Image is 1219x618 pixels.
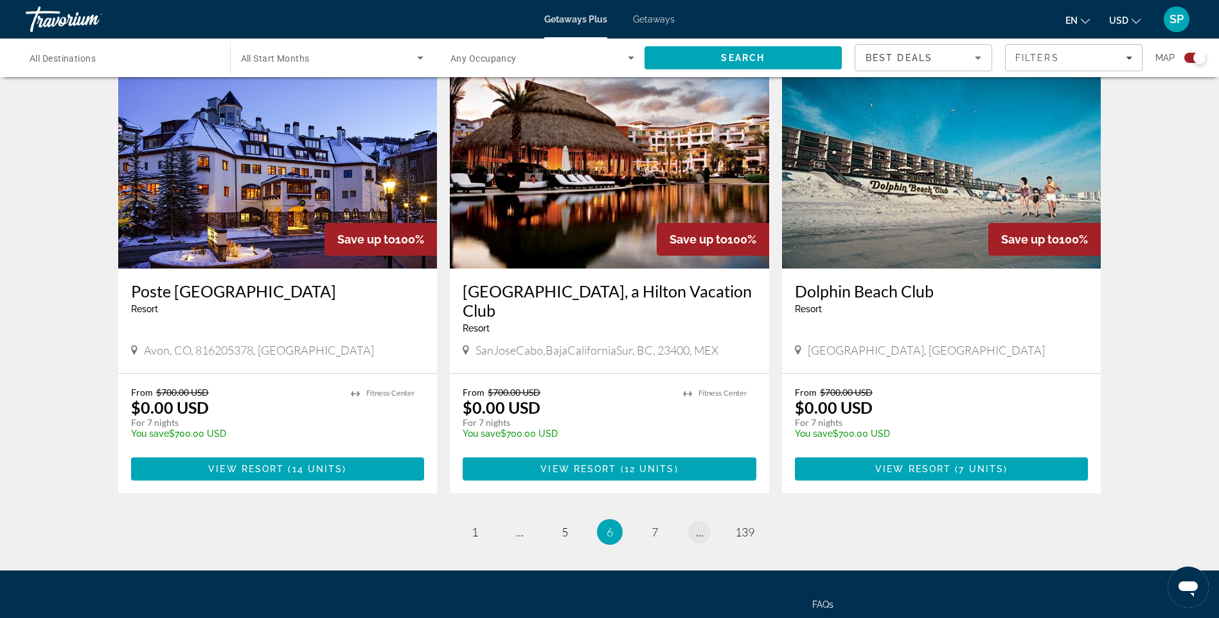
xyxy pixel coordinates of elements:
[633,14,675,24] a: Getaways
[325,223,437,256] div: 100%
[1160,6,1193,33] button: User Menu
[366,389,414,398] span: Fitness Center
[131,398,209,417] p: $0.00 USD
[795,428,1076,439] p: $700.00 USD
[241,53,310,64] span: All Start Months
[1170,13,1184,26] span: SP
[562,525,568,539] span: 5
[866,50,981,66] mat-select: Sort by
[625,464,675,474] span: 12 units
[30,53,96,64] span: All Destinations
[450,63,769,269] img: Cabo Azul, a Hilton Vacation Club
[1109,15,1128,26] span: USD
[795,428,833,439] span: You save
[131,428,339,439] p: $700.00 USD
[657,223,769,256] div: 100%
[795,457,1089,481] button: View Resort(7 units)
[1065,15,1078,26] span: en
[645,46,842,69] button: Search
[208,464,284,474] span: View Resort
[450,53,517,64] span: Any Occupancy
[540,464,616,474] span: View Resort
[337,233,395,246] span: Save up to
[1109,11,1141,30] button: Change currency
[131,428,169,439] span: You save
[544,14,607,24] a: Getaways Plus
[156,387,209,398] span: $700.00 USD
[875,464,951,474] span: View Resort
[795,304,822,314] span: Resort
[866,53,932,63] span: Best Deals
[820,387,873,398] span: $700.00 USD
[795,398,873,417] p: $0.00 USD
[1155,49,1175,67] span: Map
[782,63,1101,269] img: Dolphin Beach Club
[463,457,756,481] button: View Resort(12 units)
[284,464,346,474] span: ( )
[795,281,1089,301] a: Dolphin Beach Club
[463,398,540,417] p: $0.00 USD
[959,464,1004,474] span: 7 units
[951,464,1008,474] span: ( )
[476,343,718,357] span: SanJoseCabo,BajaCaliforniaSur, BC, 23400, MEX
[30,51,213,66] input: Select destination
[607,525,613,539] span: 6
[463,281,756,320] a: [GEOGRAPHIC_DATA], a Hilton Vacation Club
[1005,44,1143,71] button: Filters
[616,464,678,474] span: ( )
[463,387,485,398] span: From
[131,417,339,428] p: For 7 nights
[795,417,1076,428] p: For 7 nights
[1015,53,1059,63] span: Filters
[1065,11,1090,30] button: Change language
[670,233,727,246] span: Save up to
[118,519,1101,545] nav: Pagination
[463,428,501,439] span: You save
[488,387,540,398] span: $700.00 USD
[721,53,765,63] span: Search
[698,389,747,398] span: Fitness Center
[26,3,154,36] a: Travorium
[795,387,817,398] span: From
[118,63,438,269] img: Poste Montane Lodge
[131,387,153,398] span: From
[1168,567,1209,608] iframe: Button to launch messaging window
[131,457,425,481] button: View Resort(14 units)
[808,343,1045,357] span: [GEOGRAPHIC_DATA], [GEOGRAPHIC_DATA]
[144,343,374,357] span: Avon, CO, 816205378, [GEOGRAPHIC_DATA]
[292,464,343,474] span: 14 units
[516,525,524,539] span: ...
[463,323,490,333] span: Resort
[812,599,833,610] a: FAQs
[472,525,478,539] span: 1
[652,525,658,539] span: 7
[735,525,754,539] span: 139
[131,304,158,314] span: Resort
[696,525,704,539] span: ...
[1001,233,1059,246] span: Save up to
[463,417,670,428] p: For 7 nights
[988,223,1101,256] div: 100%
[131,281,425,301] a: Poste [GEOGRAPHIC_DATA]
[463,428,670,439] p: $700.00 USD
